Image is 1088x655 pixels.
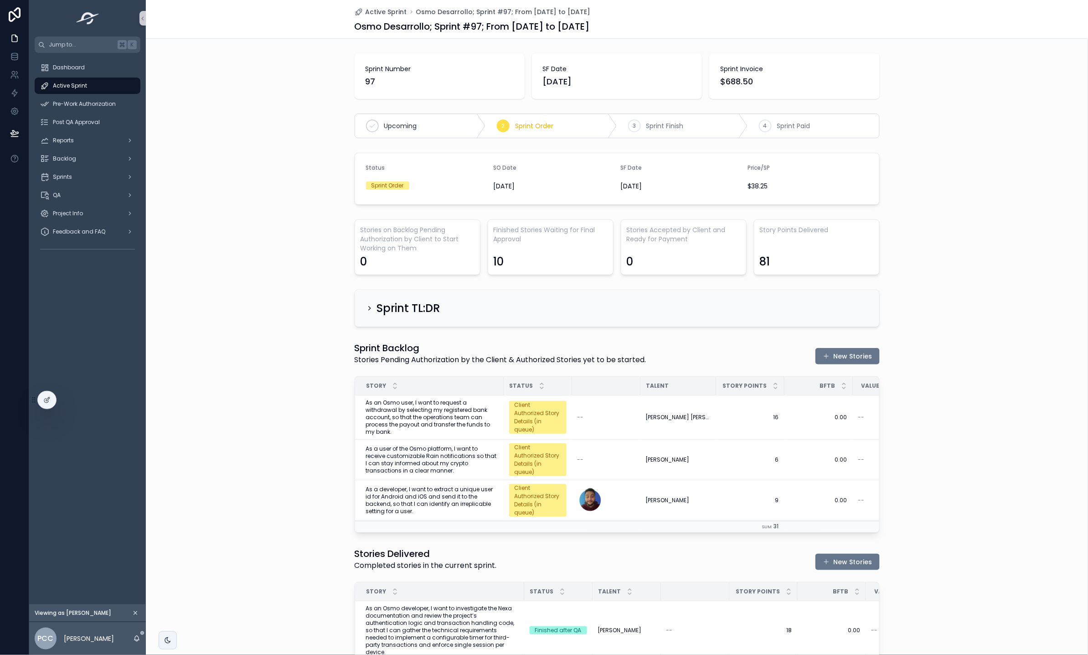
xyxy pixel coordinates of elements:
span: SF Date [621,164,642,172]
span: 4 [763,122,767,130]
span: 2 [502,122,505,130]
a: -- [858,497,916,504]
span: 3 [633,122,636,130]
span: 9 [722,497,779,504]
span: Dashboard [53,64,85,71]
span: As an Osmo user, I want to request a withdrawal by selecting my registered bank account, so that ... [366,399,498,436]
span: Story [366,382,387,390]
a: Client Authorized Story Details (in queue) [509,401,567,434]
span: [DATE] [493,182,614,191]
div: 81 [760,255,770,269]
a: Finished after QA [530,626,587,634]
span: Talent [598,588,621,595]
span: Sprint Invoice [720,64,868,73]
a: 6 [722,456,779,463]
span: Story Points [723,382,767,390]
a: Client Authorized Story Details (in queue) [509,484,567,517]
span: Talent [646,382,669,390]
a: -- [871,627,929,634]
div: 10 [494,255,504,269]
a: As a user of the Osmo platform, I want to receive customizable Rain notifications so that I can s... [366,445,498,474]
p: Stories Pending Authorization by the Client & Authorized Stories yet to be started. [355,354,646,365]
a: -- [666,627,724,634]
div: Client Authorized Story Details (in queue) [515,484,561,517]
span: 97 [366,75,514,88]
span: -- [871,627,878,634]
span: Status [366,164,385,172]
p: Completed stories in the current sprint. [355,560,497,571]
span: -- [858,456,865,463]
span: Sprint Order [515,121,553,130]
a: [PERSON_NAME] [PERSON_NAME] [646,414,711,421]
span: SF Date [543,64,691,73]
span: Sprint Finish [646,121,684,130]
span: [PERSON_NAME] [646,456,690,463]
div: 0 [361,255,367,269]
span: Price/SP [748,164,770,172]
a: 0.00 [790,497,847,504]
div: scrollable content [29,53,146,268]
h1: Stories Delivered [355,547,497,560]
div: Sprint Order [371,182,404,190]
a: 0.00 [803,627,861,634]
a: Feedback and FAQ [35,224,140,240]
span: SO Date [493,164,516,172]
div: Finished after QA [535,626,582,634]
button: Jump to...K [35,36,140,53]
h1: Osmo Desarrollo; Sprint #97; From [DATE] to [DATE] [355,20,590,33]
span: BFTB [820,382,835,390]
a: Sprints [35,169,140,185]
small: Sum [762,524,772,530]
h3: Stories Accepted by Client and Ready for Payment [627,225,741,244]
h1: Sprint Backlog [355,342,646,354]
a: 16 [722,414,779,421]
span: Active Sprint [366,7,407,16]
a: Osmo Desarrollo; Sprint #97; From [DATE] to [DATE] [416,7,591,16]
span: -- [578,456,584,463]
a: -- [578,456,635,463]
div: Client Authorized Story Details (in queue) [515,401,561,434]
span: Value Points [875,588,917,595]
span: -- [858,497,865,504]
a: Dashboard [35,59,140,76]
span: Project Info [53,210,83,217]
span: Upcoming [384,121,417,130]
a: Pre-Work Authorization [35,96,140,112]
a: [PERSON_NAME] [646,497,711,504]
h3: Story Points Delivered [760,225,874,234]
span: Active Sprint [53,82,87,89]
div: 0 [627,255,634,269]
span: Reports [53,137,74,144]
span: [DATE] [621,182,741,191]
span: [PERSON_NAME] [646,497,690,504]
span: QA [53,192,61,199]
a: 0.00 [790,414,847,421]
span: 18 [735,627,792,634]
p: [PERSON_NAME] [64,634,114,643]
a: Post QA Approval [35,114,140,130]
a: Project Info [35,205,140,222]
div: Client Authorized Story Details (in queue) [515,443,561,476]
span: -- [858,414,865,421]
h3: Finished Stories Waiting for Final Approval [494,225,608,244]
span: Sprint Paid [777,121,810,130]
span: Post QA Approval [53,119,100,126]
span: Backlog [53,155,76,162]
h2: Sprint TL:DR [377,301,440,316]
h3: Stories on Backlog Pending Authorization by Client to Start Working on Them [361,225,474,253]
button: New Stories [815,554,880,570]
a: Backlog [35,151,140,167]
a: As a developer, I want to extract a unique user id for Android and iOS and send it to the backend... [366,486,498,515]
a: [PERSON_NAME] [598,627,655,634]
span: Story Points [736,588,780,595]
a: Client Authorized Story Details (in queue) [509,443,567,476]
span: -- [578,414,584,421]
a: -- [858,414,916,421]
